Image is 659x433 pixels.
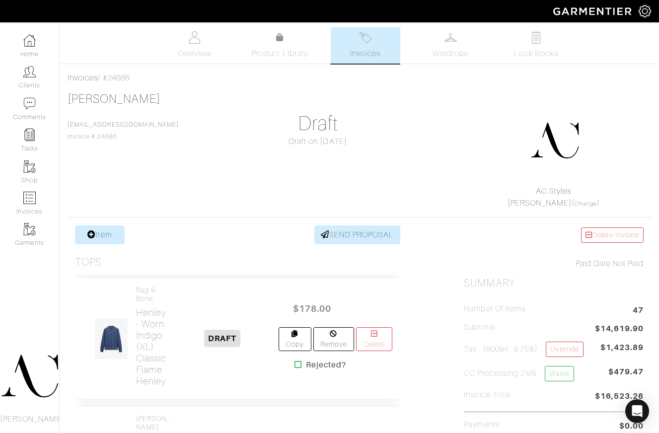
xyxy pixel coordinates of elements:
img: dashboard-icon-dbcd8f5a0b271acd01030246c82b418ddd0df26cd7fceb0bd07c9910d44c42f6.png [23,34,36,47]
span: $479.47 [608,366,644,385]
span: Overview [178,48,211,60]
h5: Payments [464,420,499,430]
h3: Tops [75,256,102,269]
a: Wardrobe [416,27,486,64]
span: $16,523.26 [595,390,644,404]
img: clients-icon-6bae9207a08558b7cb47a8932f037763ab4055f8c8b6bfacd5dc20c3e0201464.png [23,66,36,78]
img: garments-icon-b7da505a4dc4fd61783c78ac3ca0ef83fa9d6f193b1c9dc38574b1d14d53ca28.png [23,223,36,235]
a: Item [75,225,125,244]
a: Waive [545,366,574,381]
h5: Subtotal [464,323,495,332]
a: AC.Styles [536,187,571,196]
span: $1,423.89 [600,342,644,354]
img: 5Lp5C64EqMvyFJbut9FoAj4H [94,318,128,360]
img: todo-9ac3debb85659649dc8f770b8b6100bb5dab4b48dedcbae339e5042a72dfd3cc.svg [530,31,542,44]
span: $0.00 [619,420,644,432]
img: orders-27d20c2124de7fd6de4e0e44c1d41de31381a507db9b33961299e4e07d508b8c.svg [359,31,371,44]
h4: rag & bone [136,286,166,303]
h2: Summary [464,277,644,289]
img: wardrobe-487a4870c1b7c33e795ec22d11cfc2ed9d08956e64fb3008fe2437562e282088.svg [444,31,457,44]
img: gear-icon-white-bd11855cb880d31180b6d7d6211b90ccbf57a29d726f0c71d8c61bd08dd39cc2.png [639,5,651,17]
span: $178.00 [283,298,342,319]
a: Product Library [245,32,315,60]
h4: [PERSON_NAME] [136,415,172,432]
a: Delete [356,327,392,351]
h5: Invoice Total [464,390,511,400]
div: Not Paid [464,258,644,270]
a: Change [575,201,596,207]
img: basicinfo-40fd8af6dae0f16599ec9e87c0ef1c0a1fdea2edbe929e3d69a839185d80c458.svg [188,31,201,44]
img: garmentier-logo-header-white-b43fb05a5012e4ada735d5af1a66efaba907eab6374d6393d1fbf88cb4ef424d.png [548,2,639,20]
a: Remove [313,327,355,351]
span: Product Library [252,48,308,60]
h1: Draft [228,112,408,136]
a: SEND PROPOSAL [314,225,401,244]
a: Override [546,342,583,357]
h5: Tax (90094 : 9.75%) [464,342,583,357]
a: [PERSON_NAME] [68,92,160,105]
a: [PERSON_NAME] [508,199,572,208]
img: orders-icon-0abe47150d42831381b5fb84f609e132dff9fe21cb692f30cb5eec754e2cba89.png [23,192,36,204]
span: $14,619.90 [595,323,644,336]
a: Copy [279,327,311,351]
a: Invoices [68,73,98,82]
a: Invoices [331,27,400,64]
div: ( ) [468,185,639,209]
a: Delete Invoice [581,227,644,243]
span: 47 [633,304,644,318]
a: rag & bone Henley - Worn Indigo (XL)Classic Flame Henley [136,286,166,387]
div: Draft on [DATE] [228,136,408,147]
a: [EMAIL_ADDRESS][DOMAIN_NAME] [68,121,179,128]
h2: Henley - Worn Indigo (XL) Classic Flame Henley [136,307,166,387]
div: / #24686 [68,72,651,84]
strong: Rejected? [306,359,346,371]
h5: Number of Items [464,304,525,314]
span: Look Books [514,48,558,60]
img: garments-icon-b7da505a4dc4fd61783c78ac3ca0ef83fa9d6f193b1c9dc38574b1d14d53ca28.png [23,160,36,173]
span: Paid Date: [576,259,613,268]
a: Look Books [502,27,571,64]
img: comment-icon-a0a6a9ef722e966f86d9cbdc48e553b5cf19dbc54f86b18d962a5391bc8f6eb6.png [23,97,36,110]
span: Invoices [350,48,380,60]
img: DupYt8CPKc6sZyAt3svX5Z74.png [530,116,580,165]
span: DRAFT [204,330,240,347]
h5: CC Processing 2.9% [464,366,574,381]
div: Open Intercom Messenger [625,399,649,423]
img: reminder-icon-8004d30b9f0a5d33ae49ab947aed9ed385cf756f9e5892f1edd6e32f2345188e.png [23,129,36,141]
span: Wardrobe [433,48,468,60]
span: Invoice # 24686 [68,121,179,140]
a: Overview [160,27,229,64]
